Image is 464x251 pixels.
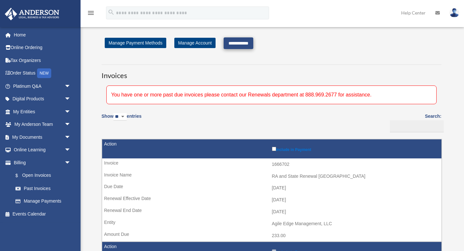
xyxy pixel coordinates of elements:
a: Order StatusNEW [5,67,81,80]
div: You have one or more past due invoices please contact our Renewals department at 888.969.2677 for... [106,85,437,104]
h3: Invoices [101,65,441,81]
i: menu [87,9,95,17]
td: [DATE] [102,194,441,206]
a: Manage Account [174,38,216,48]
a: My Entitiesarrow_drop_down [5,105,81,118]
a: menu [87,11,95,17]
td: [DATE] [102,182,441,194]
a: My Documentsarrow_drop_down [5,131,81,144]
a: My Anderson Teamarrow_drop_down [5,118,81,131]
input: Search: [390,120,444,133]
a: Home [5,28,81,41]
div: RA and State Renewal [GEOGRAPHIC_DATA] [272,174,439,179]
span: arrow_drop_down [64,93,77,106]
i: search [108,9,115,16]
a: Tax Organizers [5,54,81,67]
td: Agile Edge Management, LLC [102,218,441,230]
a: Manage Payment Methods [105,38,166,48]
span: arrow_drop_down [64,118,77,131]
img: User Pic [450,8,459,17]
img: Anderson Advisors Platinum Portal [3,8,61,20]
a: Platinum Q&Aarrow_drop_down [5,80,81,93]
a: Online Ordering [5,41,81,54]
a: $Open Invoices [9,169,74,182]
a: Manage Payments [9,195,77,208]
a: Digital Productsarrow_drop_down [5,93,81,105]
label: Include in Payment [272,146,439,152]
span: arrow_drop_down [64,105,77,118]
td: 233.00 [102,230,441,242]
input: Include in Payment [272,147,276,151]
span: $ [19,172,22,180]
div: NEW [37,68,51,78]
span: arrow_drop_down [64,144,77,157]
a: Events Calendar [5,207,81,220]
td: 1666702 [102,158,441,171]
span: arrow_drop_down [64,156,77,169]
td: [DATE] [102,206,441,218]
a: Online Learningarrow_drop_down [5,144,81,156]
label: Show entries [101,112,141,127]
a: Billingarrow_drop_down [5,156,77,169]
select: Showentries [113,113,127,121]
span: arrow_drop_down [64,131,77,144]
a: Past Invoices [9,182,77,195]
span: arrow_drop_down [64,80,77,93]
label: Search: [388,112,441,132]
